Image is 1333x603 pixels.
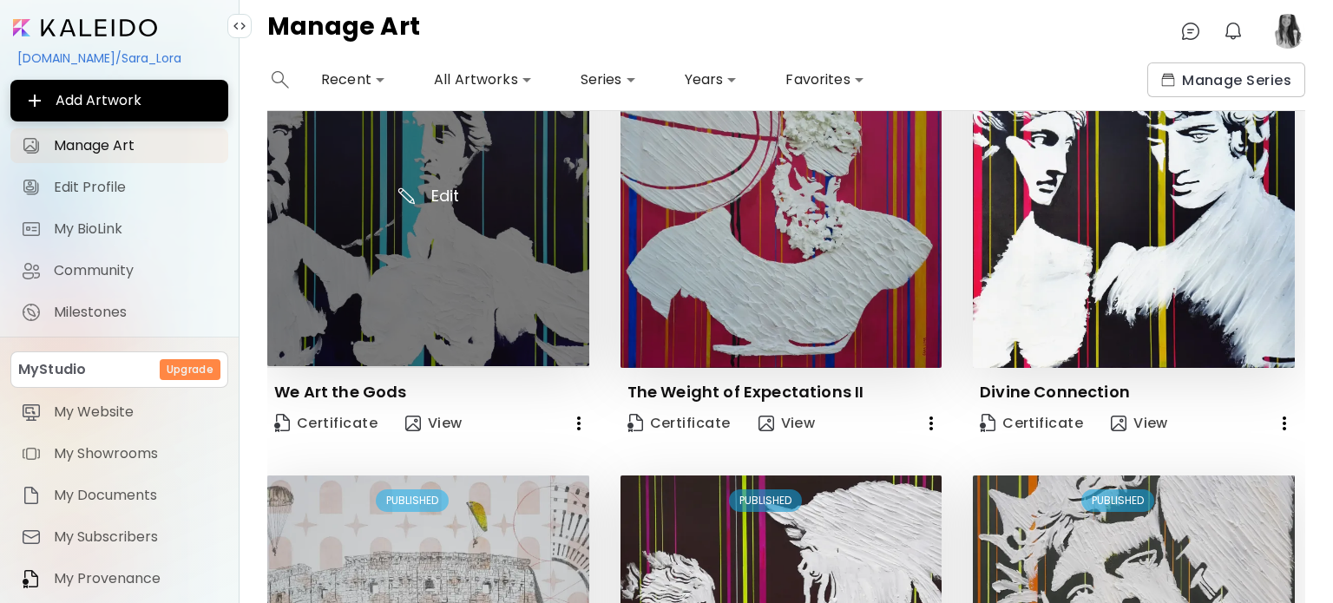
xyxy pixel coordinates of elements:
div: Years [678,66,745,94]
a: itemMy Provenance [10,561,228,596]
img: view-art [1111,416,1126,431]
img: item [21,568,42,589]
img: bellIcon [1223,21,1244,42]
div: PUBLISHED [1081,489,1154,512]
button: Add Artwork [10,80,228,121]
a: CertificateCertificate [267,406,384,441]
img: Edit Profile icon [21,177,42,198]
img: item [21,527,42,547]
button: bellIcon [1218,16,1248,46]
span: Manage Art [54,137,218,154]
img: item [21,485,42,506]
img: thumbnail [267,46,589,366]
div: PUBLISHED [376,489,449,512]
button: collectionsManage Series [1147,62,1305,97]
img: view-art [405,416,421,431]
span: Add Artwork [24,90,214,111]
span: View [405,414,463,433]
img: My BioLink icon [21,219,42,239]
span: My Subscribers [54,528,218,546]
div: PUBLISHED [729,489,802,512]
span: My BioLink [54,220,218,238]
img: thumbnail [621,46,942,368]
div: Favorites [778,66,870,94]
button: view-artView [752,406,823,441]
a: CertificateCertificate [973,406,1090,441]
span: Manage Series [1161,71,1291,89]
button: view-artView [1104,406,1175,441]
img: item [21,402,42,423]
span: View [758,414,816,433]
a: CertificateCertificate [621,406,738,441]
span: Certificate [274,414,378,433]
img: search [272,71,289,88]
p: We Art the Gods [274,382,407,403]
img: chatIcon [1180,21,1201,42]
img: thumbnail [973,46,1295,368]
img: collections [1161,73,1175,87]
div: [DOMAIN_NAME]/Sara_Lora [10,43,228,73]
span: My Provenance [54,570,218,587]
img: Certificate [627,414,643,432]
h4: Manage Art [267,14,420,49]
a: Edit Profile iconEdit Profile [10,170,228,205]
span: My Website [54,403,218,421]
a: completeMilestones iconMilestones [10,295,228,330]
span: Certificate [627,414,731,433]
span: My Showrooms [54,445,218,462]
span: Edit Profile [54,179,218,196]
span: Certificate [980,414,1083,433]
button: view-artView [398,406,470,441]
div: All Artworks [427,66,539,94]
img: Manage Art icon [21,135,42,156]
span: Community [54,262,218,279]
img: collapse [233,19,246,33]
p: Divine Connection [980,382,1130,403]
span: Milestones [54,304,218,321]
div: Recent [314,66,392,94]
a: completeMy BioLink iconMy BioLink [10,212,228,246]
a: itemMy Showrooms [10,436,228,471]
p: MyStudio [18,359,86,380]
button: search [267,62,293,97]
img: Certificate [274,414,290,432]
a: Community iconCommunity [10,253,228,288]
img: Certificate [980,414,995,432]
img: view-art [758,416,774,431]
h6: Upgrade [167,362,213,377]
span: View [1111,414,1168,433]
a: itemMy Documents [10,478,228,513]
a: itemMy Website [10,395,228,429]
a: itemMy Subscribers [10,520,228,554]
img: Community icon [21,260,42,281]
img: Milestones icon [21,302,42,323]
span: My Documents [54,487,218,504]
p: The Weight of Expectations II [627,382,864,403]
a: Manage Art iconManage Art [10,128,228,163]
div: Series [574,66,643,94]
img: item [21,443,42,464]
